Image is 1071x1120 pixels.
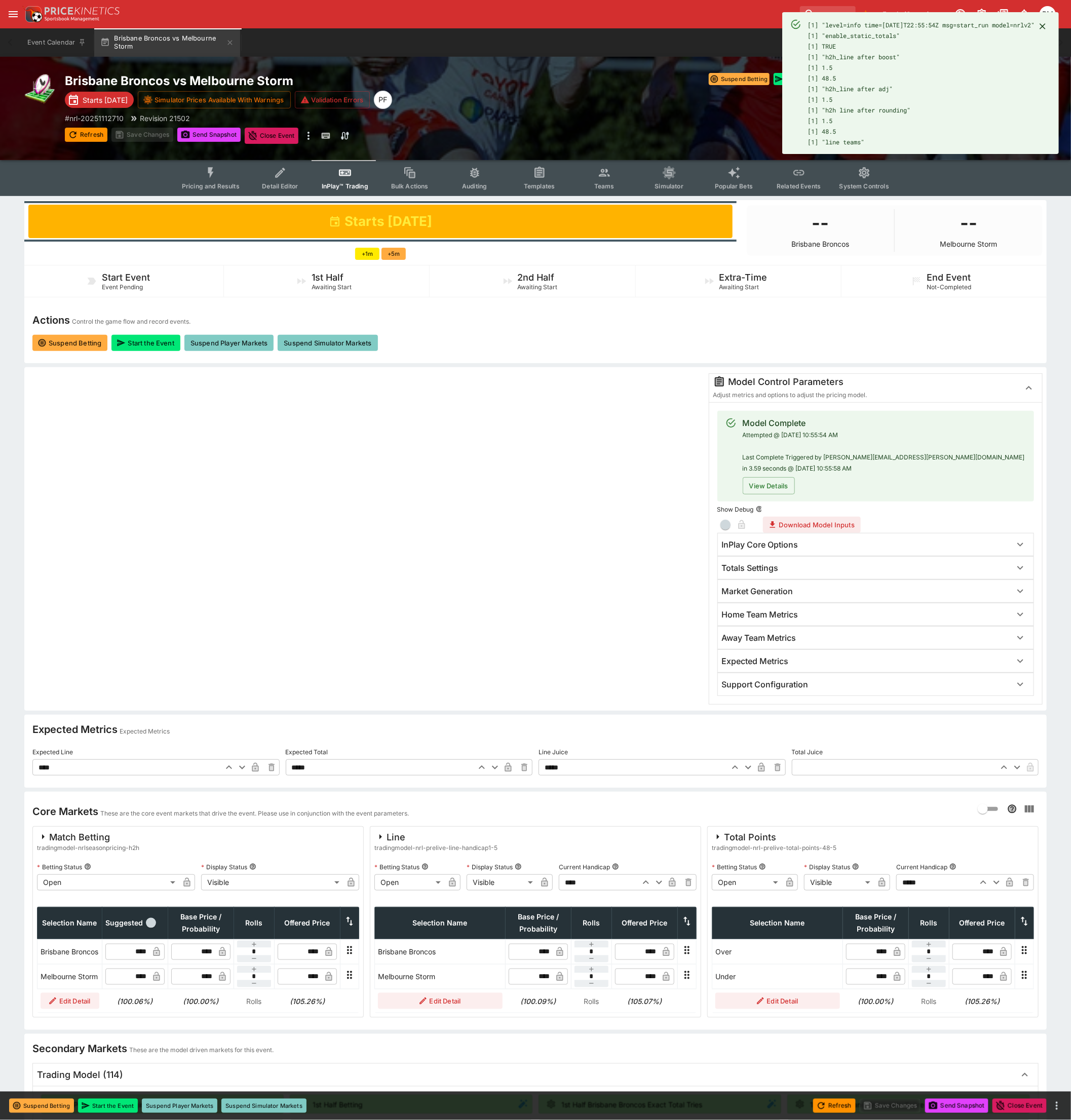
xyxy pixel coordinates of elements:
[374,863,419,871] p: Betting Status
[719,283,759,291] span: Awaiting Start
[120,726,170,737] p: Expected Metrics
[221,1099,307,1113] button: Suspend Simulator Markets
[102,283,143,291] span: Event Pending
[32,723,118,736] h4: Expected Metrics
[1051,1100,1063,1112] button: more
[278,996,337,1007] h6: (105.26%)
[65,113,124,124] p: Copy To Clipboard
[571,907,612,939] th: Rolls
[177,128,241,142] button: Send Snapshot
[722,539,798,550] h6: InPlay Core Options
[168,907,234,939] th: Base Price / Probability
[142,1099,217,1113] button: Suspend Player Markets
[100,808,409,819] p: These are the core event markets that drive the event. Please use in conjunction with the event p...
[804,874,874,891] div: Visible
[37,964,102,989] td: Melbourne Storm
[518,272,555,283] h5: 2nd Half
[374,874,444,891] div: Open
[712,907,843,939] th: Selection Name
[138,91,291,108] button: Simulator Prices Available With Warnings
[722,679,809,690] h6: Support Configuration
[743,431,1025,472] span: Attempted @ [DATE] 10:55:54 AM Last Complete Triggered by [PERSON_NAME][EMAIL_ADDRESS][PERSON_NAM...
[722,656,789,667] h6: Expected Metrics
[973,5,991,23] button: Toggle light/dark mode
[927,283,971,291] span: Not-Completed
[539,744,786,759] label: Line Juice
[105,996,165,1007] h6: (100.06%)
[952,996,1012,1007] h6: (105.26%)
[302,128,315,144] button: more
[715,182,753,190] span: Popular Bets
[722,633,796,643] h6: Away Team Metrics
[37,1069,123,1080] h5: Trading Model (114)
[262,182,298,190] span: Detail Editor
[756,506,763,513] button: Show Debug
[722,586,793,597] h6: Market Generation
[374,91,392,109] div: Peter Fairgrieve
[712,863,757,871] p: Betting Status
[201,863,247,871] p: Display Status
[65,73,556,89] h2: Copy To Clipboard
[32,335,107,351] button: Suspend Betting
[9,1099,74,1113] button: Suspend Betting
[84,863,91,870] button: Betting Status
[774,73,829,85] button: Start the Event
[509,996,568,1007] h6: (100.09%)
[78,1099,138,1113] button: Start the Event
[391,182,429,190] span: Bulk Actions
[719,272,768,283] h5: Extra-Time
[594,182,615,190] span: Teams
[322,182,368,190] span: InPlay™ Trading
[1015,5,1034,23] button: Notifications
[940,240,998,248] p: Melbourne Storm
[712,964,843,989] td: Under
[846,996,906,1007] h6: (100.00%)
[182,182,240,190] span: Pricing and Results
[467,874,537,891] div: Visible
[286,744,533,759] label: Expected Total
[375,939,506,964] td: Brisbane Broncos
[960,209,977,237] h1: --
[792,744,1039,759] label: Total Juice
[21,28,92,57] button: Event Calendar
[612,907,678,939] th: Offered Price
[45,7,120,15] img: PriceKinetics
[171,996,231,1007] h6: (100.00%)
[65,128,107,142] button: Refresh
[992,1099,1047,1113] button: Close Event
[374,831,498,843] div: Line
[4,5,22,23] button: open drawer
[462,182,487,190] span: Auditing
[722,609,798,620] h6: Home Team Metrics
[111,335,180,351] button: Start the Event
[312,272,343,283] h5: 1st Half
[83,95,128,105] p: Starts [DATE]
[713,391,867,399] span: Adjust metrics and options to adjust the pricing model.
[813,1099,856,1113] button: Refresh
[559,863,610,871] p: Current Handicap
[852,863,859,870] button: Display Status
[174,160,897,196] div: Event type filters
[715,993,840,1009] button: Edit Detail
[381,248,406,260] button: +5m
[712,843,836,853] span: tradingmodel-nrl-prelive-total-points-48-5
[22,4,43,24] img: PriceKinetics Logo
[32,805,98,818] h4: Core Markets
[712,831,836,843] div: Total Points
[612,863,619,870] button: Current Handicap
[105,917,143,929] span: Suggested
[717,505,754,514] p: Show Debug
[295,91,370,108] button: Validation Errors
[518,283,558,291] span: Awaiting Start
[201,874,343,891] div: Visible
[575,996,609,1007] p: Rolls
[249,863,256,870] button: Display Status
[32,314,70,327] h4: Actions
[312,283,352,291] span: Awaiting Start
[909,907,949,939] th: Rolls
[1037,3,1059,25] button: BJ Martin
[24,73,57,105] img: rugby_league.png
[763,517,861,533] button: Download Model Inputs
[234,907,275,939] th: Rolls
[345,213,433,230] h1: Starts [DATE]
